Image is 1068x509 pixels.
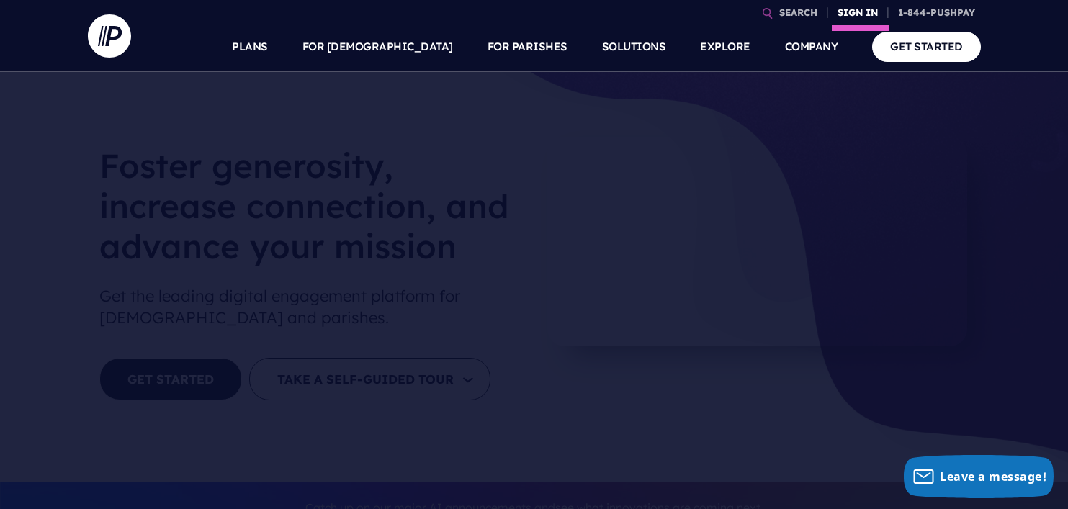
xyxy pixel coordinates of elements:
a: SOLUTIONS [602,22,666,72]
span: Leave a message! [940,469,1046,485]
button: Leave a message! [904,455,1054,498]
a: COMPANY [785,22,838,72]
a: PLANS [232,22,268,72]
a: FOR PARISHES [488,22,567,72]
a: GET STARTED [872,32,981,61]
a: EXPLORE [700,22,750,72]
a: FOR [DEMOGRAPHIC_DATA] [302,22,453,72]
